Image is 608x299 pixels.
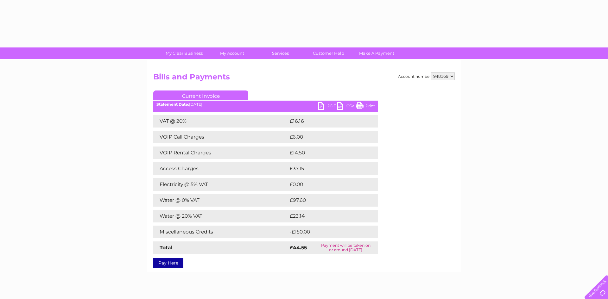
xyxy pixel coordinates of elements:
td: Water @ 20% VAT [153,210,288,222]
td: VOIP Rental Charges [153,146,288,159]
td: £0.00 [288,178,364,191]
a: Current Invoice [153,90,248,100]
div: [DATE] [153,102,378,107]
td: Water @ 0% VAT [153,194,288,207]
a: Services [254,47,307,59]
a: My Account [206,47,258,59]
td: £6.00 [288,131,364,143]
b: Statement Date: [156,102,189,107]
td: -£150.00 [288,226,367,238]
td: VOIP Call Charges [153,131,288,143]
strong: Total [160,245,173,251]
td: Electricity @ 5% VAT [153,178,288,191]
td: Access Charges [153,162,288,175]
td: £97.60 [288,194,365,207]
a: CSV [337,102,356,111]
td: £14.50 [288,146,365,159]
td: Payment will be taken on or around [DATE] [313,241,378,254]
a: PDF [318,102,337,111]
td: £23.14 [288,210,365,222]
div: Account number [398,72,455,80]
td: Miscellaneous Credits [153,226,288,238]
td: £16.16 [288,115,364,128]
strong: £44.55 [290,245,307,251]
a: My Clear Business [158,47,210,59]
h2: Bills and Payments [153,72,455,84]
td: VAT @ 20% [153,115,288,128]
a: Make A Payment [351,47,403,59]
a: Print [356,102,375,111]
a: Pay Here [153,258,183,268]
a: Customer Help [302,47,355,59]
td: £37.15 [288,162,364,175]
